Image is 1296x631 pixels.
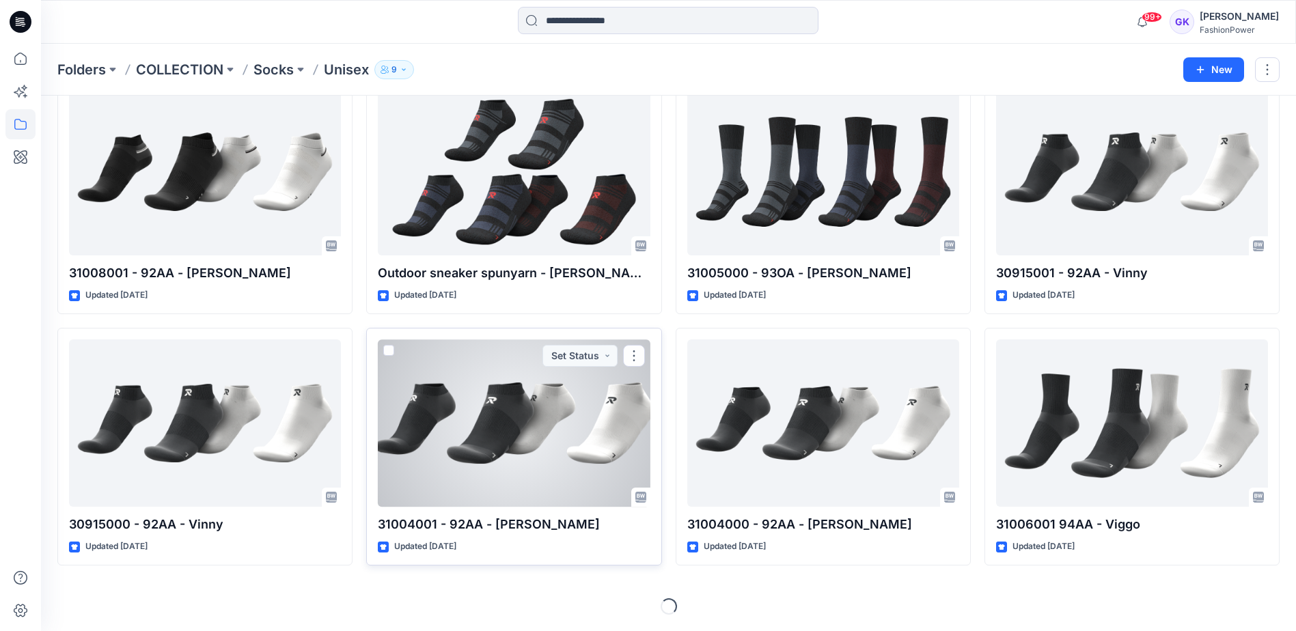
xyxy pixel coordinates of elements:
p: Updated [DATE] [1012,288,1075,303]
button: New [1183,57,1244,82]
div: FashionPower [1200,25,1279,35]
p: Updated [DATE] [394,288,456,303]
p: 31004000 - 92AA - [PERSON_NAME] [687,515,959,534]
span: 99+ [1142,12,1162,23]
p: Updated [DATE] [394,539,456,554]
p: 31004001 - 92AA - [PERSON_NAME] [378,515,650,534]
a: Folders [57,60,106,79]
a: COLLECTION [136,60,223,79]
a: Outdoor sneaker spunyarn - Vern [378,88,650,255]
p: 30915001 - 92AA - Vinny [996,264,1268,283]
div: [PERSON_NAME] [1200,8,1279,25]
p: Updated [DATE] [704,288,766,303]
p: Updated [DATE] [85,539,148,554]
p: 31006001 94AA - Viggo [996,515,1268,534]
p: Unisex [324,60,369,79]
a: 31006001 94AA - Viggo [996,339,1268,507]
p: Updated [DATE] [1012,539,1075,554]
a: 30915000 - 92AA - Vinny [69,339,341,507]
a: 31004001 - 92AA - Victor [378,339,650,507]
p: 9 [391,62,397,77]
a: 30915001 - 92AA - Vinny [996,88,1268,255]
p: Outdoor sneaker spunyarn - [PERSON_NAME] [378,264,650,283]
div: GK [1170,10,1194,34]
button: 9 [374,60,414,79]
p: Updated [DATE] [704,539,766,554]
p: 31008001 - 92AA - [PERSON_NAME] [69,264,341,283]
p: 31005000 - 93OA - [PERSON_NAME] [687,264,959,283]
p: 30915000 - 92AA - Vinny [69,515,341,534]
a: 31008001 - 92AA - Vito [69,88,341,255]
a: Socks [253,60,294,79]
a: 31005000 - 93OA - Vince [687,88,959,255]
p: Updated [DATE] [85,288,148,303]
a: 31004000 - 92AA - Victor [687,339,959,507]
